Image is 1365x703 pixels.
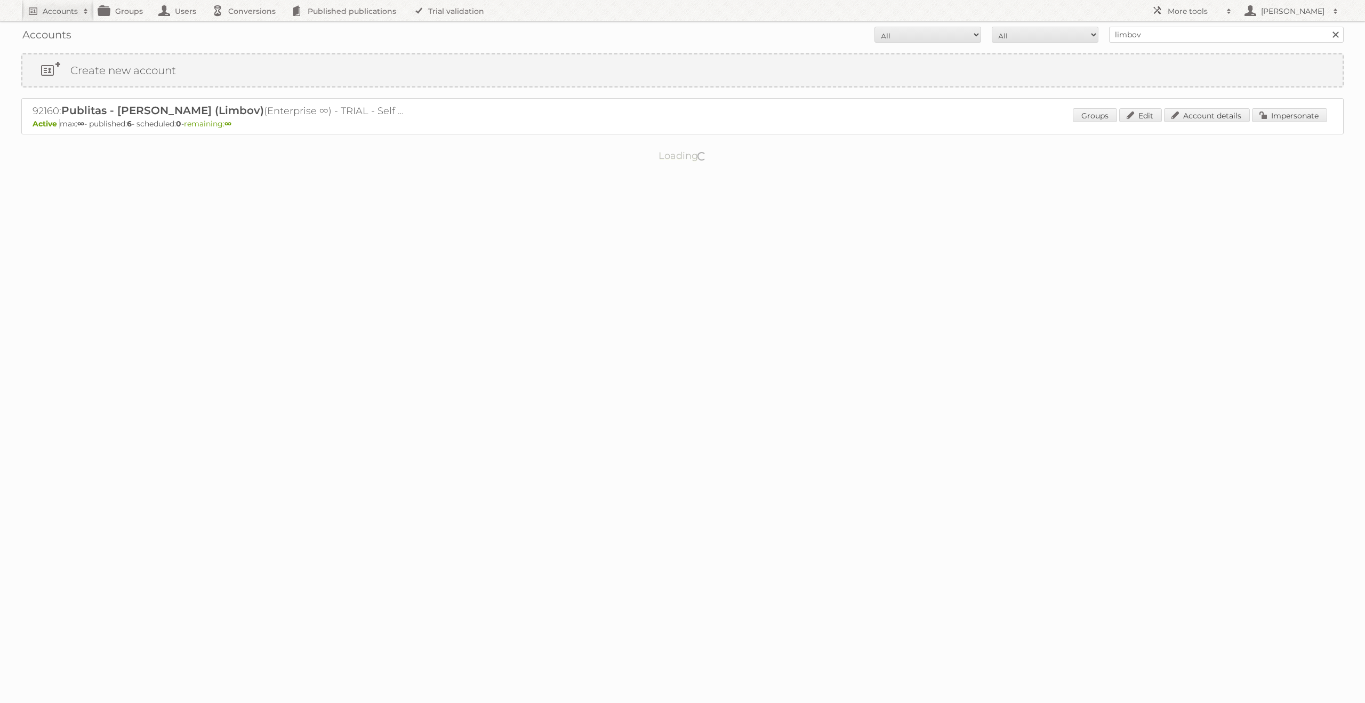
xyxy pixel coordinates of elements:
[1258,6,1328,17] h2: [PERSON_NAME]
[127,119,132,129] strong: 6
[176,119,181,129] strong: 0
[184,119,231,129] span: remaining:
[77,119,84,129] strong: ∞
[1252,108,1327,122] a: Impersonate
[61,104,264,117] span: Publitas - [PERSON_NAME] (Limbov)
[1164,108,1250,122] a: Account details
[33,119,1332,129] p: max: - published: - scheduled: -
[43,6,78,17] h2: Accounts
[625,145,741,166] p: Loading
[1168,6,1221,17] h2: More tools
[1119,108,1162,122] a: Edit
[33,119,60,129] span: Active
[1073,108,1117,122] a: Groups
[33,104,406,118] h2: 92160: (Enterprise ∞) - TRIAL - Self Service
[224,119,231,129] strong: ∞
[22,54,1343,86] a: Create new account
